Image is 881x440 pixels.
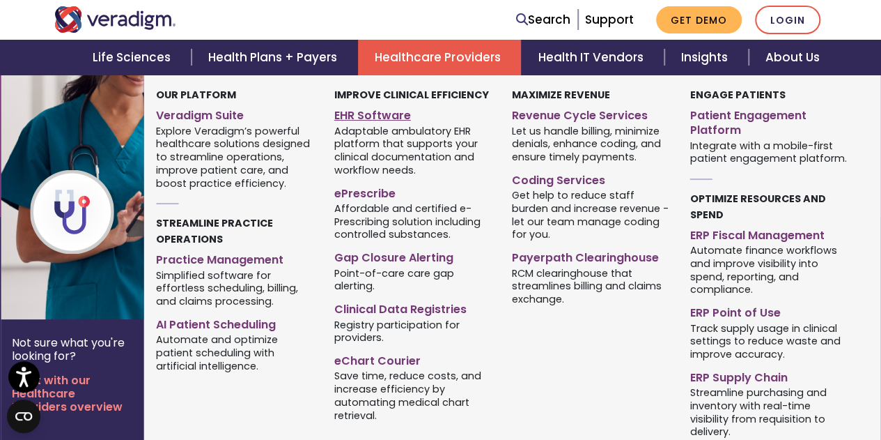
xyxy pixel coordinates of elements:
[664,40,749,75] a: Insights
[512,103,669,123] a: Revenue Cycle Services
[334,349,492,369] a: eChart Courier
[334,317,492,344] span: Registry participation for providers.
[156,312,313,333] a: AI Patient Scheduling
[690,321,848,361] span: Track supply usage in clinical settings to reduce waste and improve accuracy.
[12,336,133,363] p: Not sure what you're looking for?
[334,245,492,266] a: Gap Closure Alerting
[76,40,192,75] a: Life Sciences
[54,6,176,33] img: Veradigm logo
[156,333,313,373] span: Automate and optimize patient scheduling with artificial intelligence.
[512,266,669,306] span: RCM clearinghouse that streamlines billing and claims exchange.
[12,374,133,427] a: Start with our Healthcare Providers overview
[334,266,492,293] span: Point-of-care care gap alerting.
[521,40,664,75] a: Health IT Vendors
[334,103,492,123] a: EHR Software
[690,243,848,296] span: Automate finance workflows and improve visibility into spend, reporting, and compliance.
[334,123,492,176] span: Adaptable ambulatory EHR platform that supports your clinical documentation and workflow needs.
[516,10,570,29] a: Search
[585,11,634,28] a: Support
[358,40,521,75] a: Healthcare Providers
[614,340,864,423] iframe: Drift Chat Widget
[690,192,826,222] strong: Optimize Resources and Spend
[156,103,313,123] a: Veradigm Suite
[192,40,358,75] a: Health Plans + Payers
[690,301,848,321] a: ERP Point of Use
[690,88,786,102] strong: Engage Patients
[7,400,40,433] button: Open CMP widget
[334,297,492,317] a: Clinical Data Registries
[156,216,273,246] strong: Streamline Practice Operations
[690,386,848,439] span: Streamline purchasing and inventory with real-time visibility from requisition to delivery.
[334,201,492,241] span: Affordable and certified e-Prescribing solution including controlled substances.
[512,123,669,164] span: Let us handle billing, minimize denials, enhance coding, and ensure timely payments.
[512,88,610,102] strong: Maximize Revenue
[690,223,848,243] a: ERP Fiscal Management
[512,168,669,188] a: Coding Services
[156,268,313,308] span: Simplified software for effortless scheduling, billing, and claims processing.
[755,6,820,34] a: Login
[334,88,489,102] strong: Improve Clinical Efficiency
[334,181,492,202] a: ePrescribe
[1,75,225,319] img: Healthcare Provider
[656,6,742,33] a: Get Demo
[156,88,236,102] strong: Our Platform
[156,248,313,268] a: Practice Management
[156,123,313,190] span: Explore Veradigm’s powerful healthcare solutions designed to streamline operations, improve patie...
[690,103,848,138] a: Patient Engagement Platform
[334,369,492,422] span: Save time, reduce costs, and increase efficiency by automating medical chart retrieval.
[512,188,669,241] span: Get help to reduce staff burden and increase revenue - let our team manage coding for you.
[512,245,669,266] a: Payerpath Clearinghouse
[749,40,836,75] a: About Us
[690,138,848,165] span: Integrate with a mobile-first patient engagement platform.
